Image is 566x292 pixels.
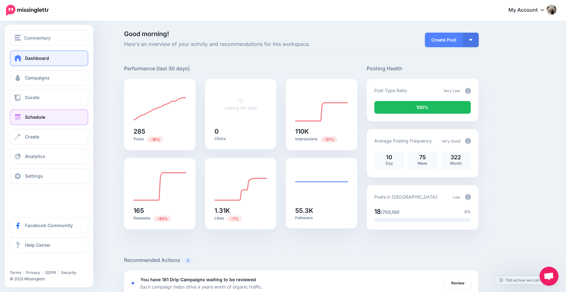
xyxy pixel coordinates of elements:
[215,128,267,135] h5: 0
[45,270,56,275] a: GDPR
[224,98,257,111] a: waiting for data
[374,208,381,215] span: 18
[134,136,186,142] p: Posts
[10,168,88,184] a: Settings
[374,137,432,144] p: Average Posting Frequency
[386,161,393,166] span: Day
[469,39,472,41] img: arrow-down-white.png
[25,75,50,80] span: Campaigns
[502,3,557,18] a: My Account
[42,270,43,275] span: |
[444,88,460,93] span: Very Low
[453,195,460,200] span: Low
[25,55,49,61] span: Dashboard
[10,276,93,282] li: © 2025 Missinglettr
[465,88,471,94] img: info-circle-grey.png
[295,215,348,220] p: Followers
[124,30,169,38] span: Good morning!
[6,5,49,16] img: Missinglettr
[124,65,190,73] h5: Performance (last 30 days)
[23,270,24,275] span: |
[10,50,88,66] a: Dashboard
[496,276,558,284] a: Tell us how we can improve
[215,136,267,141] p: Clicks
[450,161,461,166] span: Month
[10,90,88,105] a: Curate
[374,87,407,94] p: Post Type Ratio
[124,40,357,48] span: Here's an overview of your activity and recommendations for this workspace.
[61,270,76,275] a: Security
[25,95,40,100] span: Curate
[464,209,471,215] span: 0%
[381,209,399,215] span: /750,100
[465,138,471,144] img: info-circle-grey.png
[134,207,186,214] h5: 165
[295,207,348,214] h5: 55.3K
[465,194,471,200] img: info-circle-grey.png
[25,134,39,139] span: Create
[154,216,171,222] span: Previous period: 276
[134,215,186,221] p: Retweets
[425,33,463,47] a: Create Post
[321,136,337,143] span: Previous period: 257K
[374,101,471,114] div: 100% of your posts in the last 30 days were manually created (i.e. were not from Drip Campaigns o...
[140,277,256,282] b: You have 181 Drip Campaigns waiting to be reviewed
[25,242,51,248] span: Help Center
[10,109,88,125] a: Schedule
[10,70,88,86] a: Campaigns
[147,136,163,143] span: Previous period: 346
[295,128,348,135] h5: 110K
[377,155,401,160] p: 10
[25,154,45,159] span: Analytics
[215,207,267,214] h5: 1.31K
[411,155,434,160] p: 75
[10,261,59,267] iframe: Twitter Follow Button
[227,216,242,222] span: Previous period: 1.4K
[444,155,468,160] p: 322
[445,277,471,289] a: Review
[10,218,88,233] a: Facebook Community
[374,193,437,200] p: Posts in [GEOGRAPHIC_DATA]
[24,34,51,41] span: Commentary
[58,270,59,275] span: |
[10,129,88,145] a: Create
[367,65,478,73] h5: Posting Health
[124,256,478,264] h5: Recommended Actions
[10,149,88,164] a: Analytics
[134,128,186,135] h5: 285
[539,267,558,286] a: Open chat
[132,282,134,284] div: <div class='status-dot small red margin-right'></div>Error
[25,114,45,120] span: Schedule
[215,215,267,221] p: Likes
[10,270,21,275] a: Terms
[15,35,21,41] img: menu.png
[140,283,263,290] p: Each campaign helps drive a years worth of organic traffic.
[25,173,43,179] span: Settings
[442,139,460,143] span: Very Good
[295,136,348,142] p: Impressions
[25,223,73,228] span: Facebook Community
[10,237,88,253] a: Help Center
[26,270,40,275] a: Privacy
[183,257,192,263] span: 3
[417,161,427,166] span: Week
[10,30,88,46] button: Commentary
